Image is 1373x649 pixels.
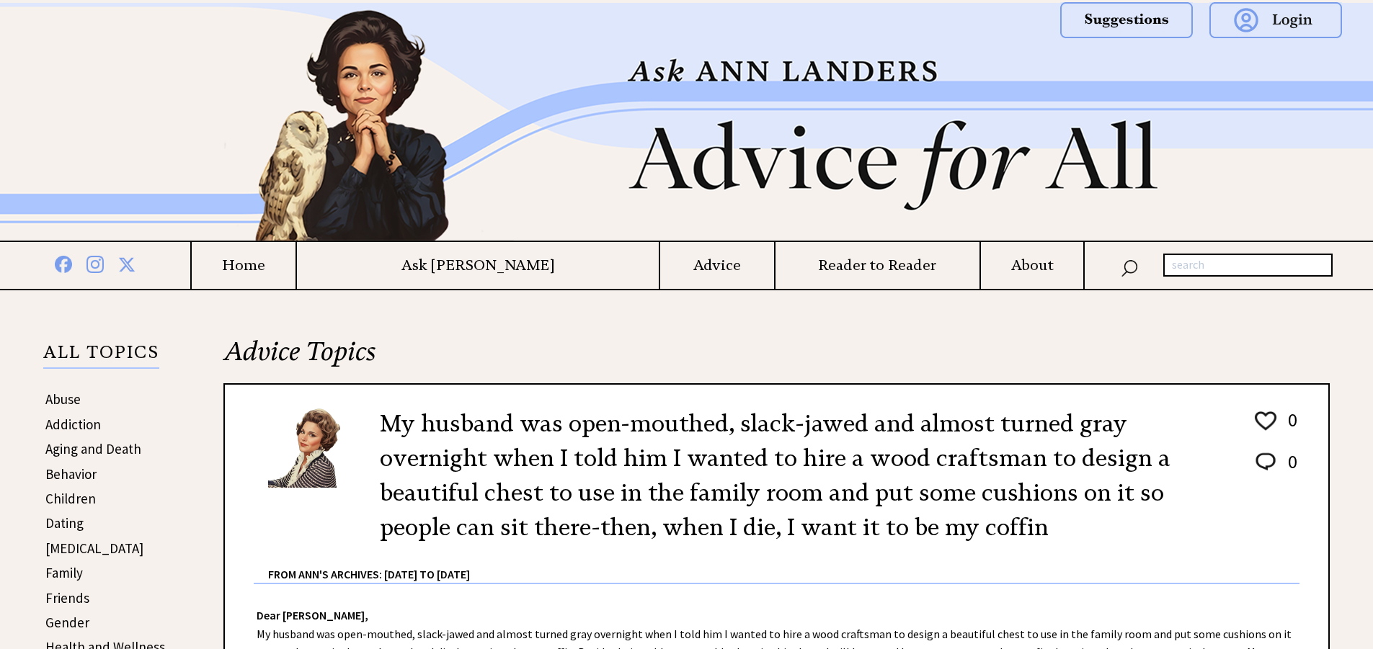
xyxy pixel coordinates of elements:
[45,490,96,507] a: Children
[981,256,1083,274] a: About
[45,465,97,483] a: Behavior
[45,614,89,631] a: Gender
[45,514,84,532] a: Dating
[1209,2,1342,38] img: login.png
[43,344,159,369] p: ALL TOPICS
[223,334,1330,383] h2: Advice Topics
[257,608,368,622] strong: Dear [PERSON_NAME],
[118,254,135,273] img: x%20blue.png
[380,406,1231,545] h2: My husband was open-mouthed, slack-jawed and almost turned gray overnight when I told him I wante...
[45,564,83,581] a: Family
[660,256,774,274] a: Advice
[45,589,89,607] a: Friends
[45,540,143,557] a: [MEDICAL_DATA]
[268,545,1299,583] div: From Ann's Archives: [DATE] to [DATE]
[192,256,296,274] a: Home
[55,253,72,273] img: facebook%20blue.png
[1281,408,1298,448] td: 0
[45,440,141,457] a: Aging and Death
[1163,254,1333,277] input: search
[45,416,101,433] a: Addiction
[1121,256,1138,277] img: search_nav.png
[1253,450,1279,473] img: message_round%202.png
[1281,449,1298,488] td: 0
[1060,2,1193,38] img: suggestions.png
[86,253,104,273] img: instagram%20blue.png
[45,390,81,408] a: Abuse
[776,256,980,274] a: Reader to Reader
[1253,408,1279,434] img: heart_outline%201.png
[297,256,659,274] a: Ask [PERSON_NAME]
[168,3,1206,241] img: header2b_v1.png
[268,406,358,488] img: Ann6%20v2%20small.png
[1206,3,1213,241] img: right_new2.png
